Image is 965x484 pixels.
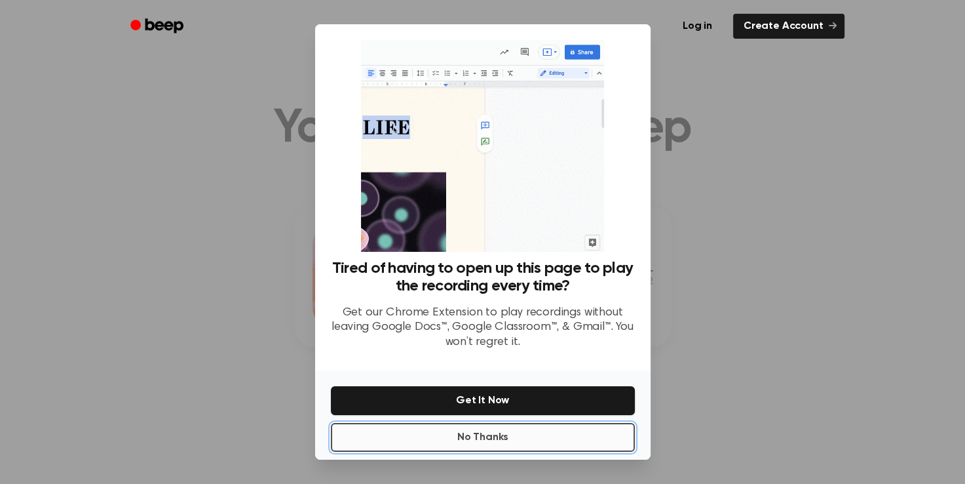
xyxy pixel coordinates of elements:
button: Get It Now [331,386,635,415]
img: Beep extension in action [361,40,604,252]
h3: Tired of having to open up this page to play the recording every time? [331,260,635,295]
a: Create Account [733,14,844,39]
a: Log in [670,11,725,41]
button: No Thanks [331,423,635,452]
p: Get our Chrome Extension to play recordings without leaving Google Docs™, Google Classroom™, & Gm... [331,306,635,350]
a: Beep [121,14,195,39]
